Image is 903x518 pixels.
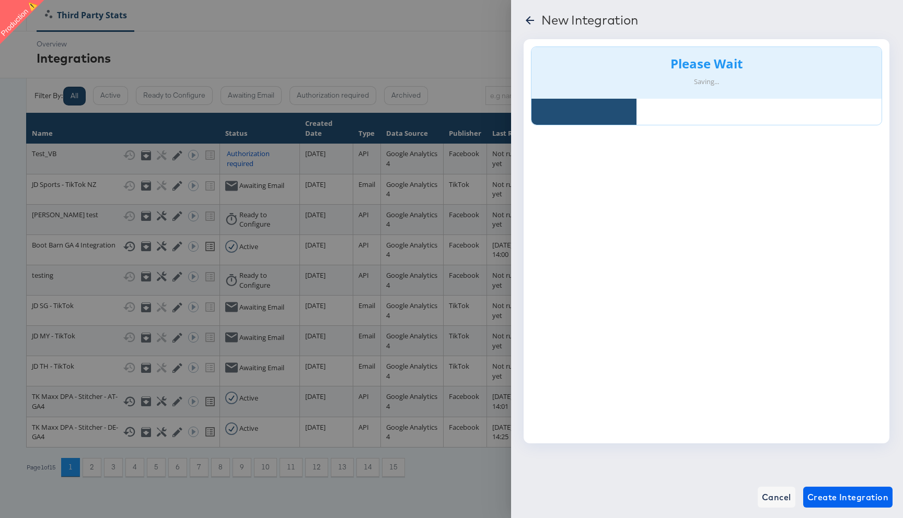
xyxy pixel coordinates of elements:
[541,13,638,27] div: New Integration
[762,490,791,504] span: Cancel
[807,490,888,504] span: Create Integration
[803,487,893,508] button: Create Integration
[539,77,874,87] div: Saving...
[670,55,743,72] strong: Please Wait
[758,487,795,508] button: Cancel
